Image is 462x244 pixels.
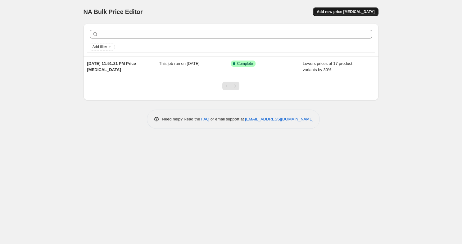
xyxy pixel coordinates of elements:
span: This job ran on [DATE]. [159,61,201,66]
span: Need help? Read the [162,117,202,121]
span: NA Bulk Price Editor [84,8,143,15]
button: Add new price [MEDICAL_DATA] [313,7,378,16]
span: or email support at [209,117,245,121]
span: Add new price [MEDICAL_DATA] [317,9,374,14]
span: [DATE] 11:51:21 PM Price [MEDICAL_DATA] [87,61,136,72]
a: [EMAIL_ADDRESS][DOMAIN_NAME] [245,117,313,121]
span: Add filter [93,44,107,49]
span: Complete [237,61,253,66]
span: Lowers prices of 17 product variants by 30% [303,61,352,72]
a: FAQ [201,117,209,121]
button: Add filter [90,43,115,51]
nav: Pagination [222,82,239,90]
